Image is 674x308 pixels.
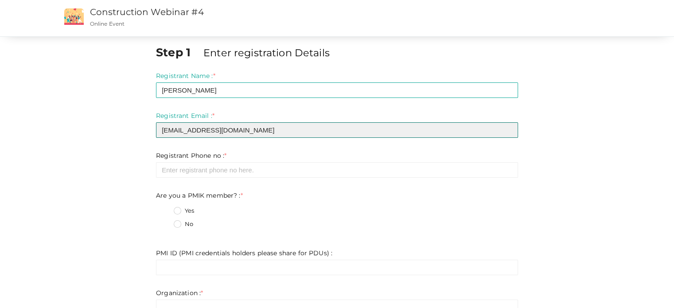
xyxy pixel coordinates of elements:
label: Registrant Name : [156,71,215,80]
input: Enter registrant email here. [156,122,518,138]
input: Enter registrant name here. [156,82,518,98]
label: Enter registration Details [203,46,330,60]
label: No [174,220,193,229]
input: Enter registrant phone no here. [156,162,518,178]
label: Organization : [156,289,203,297]
label: Are you a PMIK member? : [156,191,243,200]
label: Step 1 [156,44,202,60]
label: Registrant Phone no : [156,151,226,160]
a: Construction Webinar #4 [90,7,204,17]
label: Registrant Email : [156,111,214,120]
label: Yes [174,207,194,215]
label: PMI ID (PMI credentials holders please share for PDUs) : [156,249,332,257]
p: Online Event [90,20,427,27]
img: event2.png [64,8,84,25]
